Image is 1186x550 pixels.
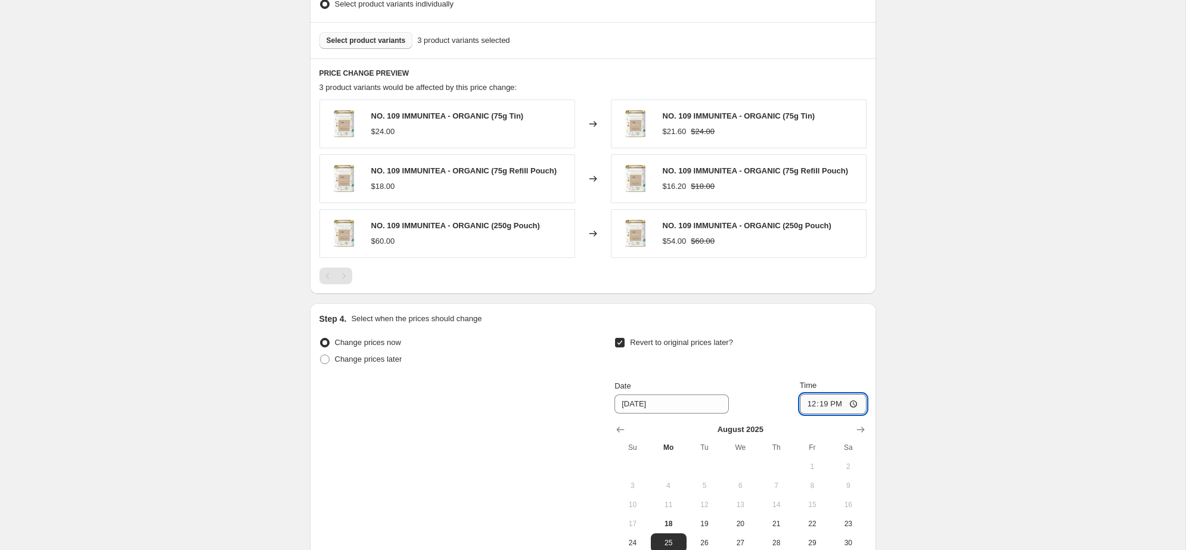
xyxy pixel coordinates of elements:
h2: Step 4. [319,313,347,325]
span: 11 [656,500,682,509]
button: Sunday August 17 2025 [614,514,650,533]
span: NO. 109 IMMUNITEA - ORGANIC (75g Refill Pouch) [371,166,557,175]
button: Tuesday August 5 2025 [687,476,722,495]
button: Show next month, September 2025 [852,421,869,438]
span: 6 [727,481,753,490]
span: 4 [656,481,682,490]
span: 3 [619,481,645,490]
th: Friday [794,438,830,457]
span: Sa [835,443,861,452]
span: 22 [799,519,825,529]
h6: PRICE CHANGE PREVIEW [319,69,867,78]
img: 40_da930a03-d194-4225-b772-63148bf36254_80x.png [326,216,362,251]
span: 23 [835,519,861,529]
img: 40_da930a03-d194-4225-b772-63148bf36254_80x.png [326,106,362,142]
button: Saturday August 16 2025 [830,495,866,514]
span: 8 [799,481,825,490]
span: 20 [727,519,753,529]
span: Change prices later [335,355,402,363]
button: Saturday August 2 2025 [830,457,866,476]
th: Saturday [830,438,866,457]
button: Wednesday August 20 2025 [722,514,758,533]
th: Sunday [614,438,650,457]
span: 1 [799,462,825,471]
p: Select when the prices should change [351,313,482,325]
span: 3 product variants selected [417,35,510,46]
span: 27 [727,538,753,548]
span: Th [763,443,789,452]
strike: $60.00 [691,235,715,247]
th: Tuesday [687,438,722,457]
button: Thursday August 14 2025 [758,495,794,514]
img: 40_da930a03-d194-4225-b772-63148bf36254_80x.png [617,161,653,197]
span: 2 [835,462,861,471]
span: 19 [691,519,718,529]
th: Wednesday [722,438,758,457]
button: Select product variants [319,32,413,49]
button: Saturday August 23 2025 [830,514,866,533]
span: 16 [835,500,861,509]
button: Thursday August 21 2025 [758,514,794,533]
span: 18 [656,519,682,529]
button: Friday August 15 2025 [794,495,830,514]
span: 3 product variants would be affected by this price change: [319,83,517,92]
span: NO. 109 IMMUNITEA - ORGANIC (75g Tin) [371,111,524,120]
strike: $18.00 [691,181,715,192]
button: Show previous month, July 2025 [612,421,629,438]
span: 28 [763,538,789,548]
span: 13 [727,500,753,509]
button: Sunday August 3 2025 [614,476,650,495]
input: 8/18/2025 [614,394,729,414]
span: Mo [656,443,682,452]
button: Sunday August 10 2025 [614,495,650,514]
button: Today Monday August 18 2025 [651,514,687,533]
span: 21 [763,519,789,529]
div: $16.20 [663,181,687,192]
span: 24 [619,538,645,548]
span: NO. 109 IMMUNITEA - ORGANIC (250g Pouch) [663,221,831,230]
div: $54.00 [663,235,687,247]
span: 15 [799,500,825,509]
img: 40_da930a03-d194-4225-b772-63148bf36254_80x.png [326,161,362,197]
span: 5 [691,481,718,490]
span: Revert to original prices later? [630,338,733,347]
span: Tu [691,443,718,452]
span: 12 [691,500,718,509]
th: Monday [651,438,687,457]
button: Monday August 4 2025 [651,476,687,495]
button: Wednesday August 13 2025 [722,495,758,514]
button: Friday August 8 2025 [794,476,830,495]
span: 30 [835,538,861,548]
div: $18.00 [371,181,395,192]
div: $24.00 [371,126,395,138]
span: NO. 109 IMMUNITEA - ORGANIC (75g Tin) [663,111,815,120]
span: Date [614,381,631,390]
button: Saturday August 9 2025 [830,476,866,495]
button: Monday August 11 2025 [651,495,687,514]
button: Tuesday August 19 2025 [687,514,722,533]
span: Change prices now [335,338,401,347]
span: 7 [763,481,789,490]
span: NO. 109 IMMUNITEA - ORGANIC (75g Refill Pouch) [663,166,849,175]
span: Time [800,381,816,390]
input: 12:00 [800,394,867,414]
span: Fr [799,443,825,452]
button: Friday August 1 2025 [794,457,830,476]
button: Friday August 22 2025 [794,514,830,533]
button: Thursday August 7 2025 [758,476,794,495]
strike: $24.00 [691,126,715,138]
div: $60.00 [371,235,395,247]
img: 40_da930a03-d194-4225-b772-63148bf36254_80x.png [617,106,653,142]
span: 29 [799,538,825,548]
nav: Pagination [319,268,352,284]
span: 17 [619,519,645,529]
div: $21.60 [663,126,687,138]
span: Select product variants [327,36,406,45]
span: NO. 109 IMMUNITEA - ORGANIC (250g Pouch) [371,221,540,230]
button: Tuesday August 12 2025 [687,495,722,514]
span: 10 [619,500,645,509]
span: 9 [835,481,861,490]
img: 40_da930a03-d194-4225-b772-63148bf36254_80x.png [617,216,653,251]
span: 14 [763,500,789,509]
span: We [727,443,753,452]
